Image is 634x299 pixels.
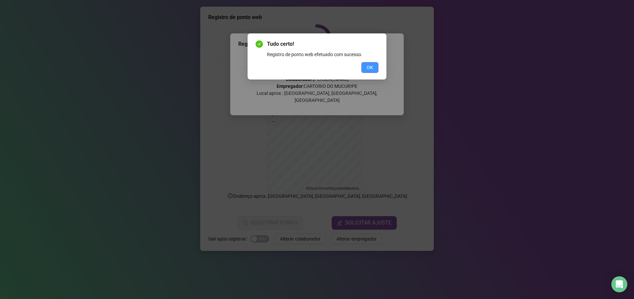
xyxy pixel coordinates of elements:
span: Tudo certo! [267,40,378,48]
span: OK [367,64,373,71]
div: Open Intercom Messenger [611,276,627,292]
span: check-circle [256,40,263,48]
button: OK [361,62,378,73]
div: Registro de ponto web efetuado com sucesso. [267,51,378,58]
